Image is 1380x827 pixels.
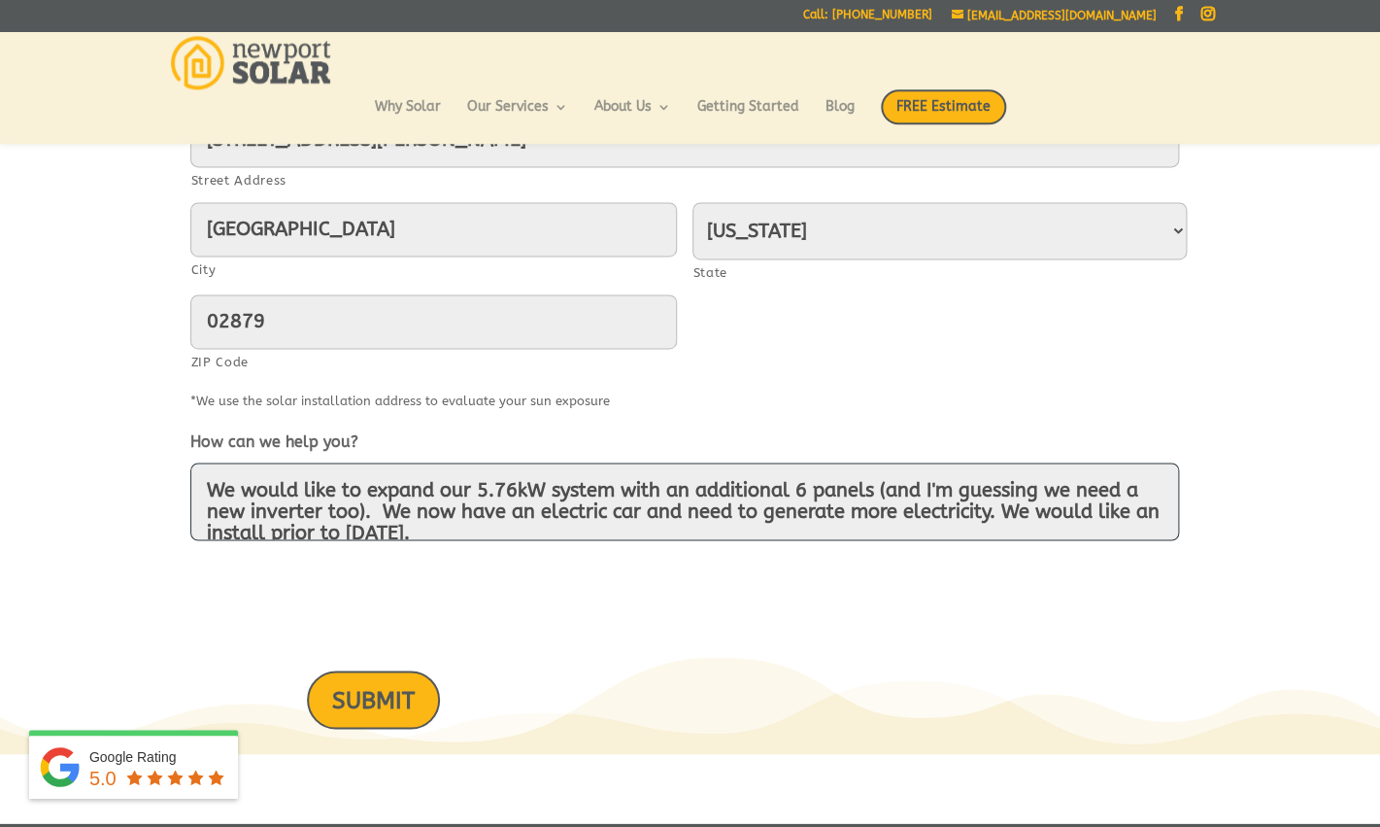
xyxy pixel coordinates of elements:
[375,100,441,133] a: Why Solar
[467,100,568,133] a: Our Services
[190,564,486,639] iframe: reCAPTCHA
[803,9,932,29] a: Call: [PHONE_NUMBER]
[190,384,1191,414] div: *We use the solar installation address to evaluate your sun exposure
[697,100,799,133] a: Getting Started
[191,258,677,283] label: City
[881,89,1006,124] span: FREE Estimate
[190,432,358,453] label: How can we help you?
[191,350,677,375] label: ZIP Code
[825,100,855,133] a: Blog
[89,746,228,766] div: Google Rating
[693,260,1187,286] label: State
[307,671,440,728] input: SUBMIT
[594,100,671,133] a: About Us
[952,9,1157,22] a: [EMAIL_ADDRESS][DOMAIN_NAME]
[191,168,1179,193] label: Street Address
[89,767,117,788] span: 5.0
[171,36,331,89] img: Newport Solar | Solar Energy Optimized.
[881,89,1006,144] a: FREE Estimate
